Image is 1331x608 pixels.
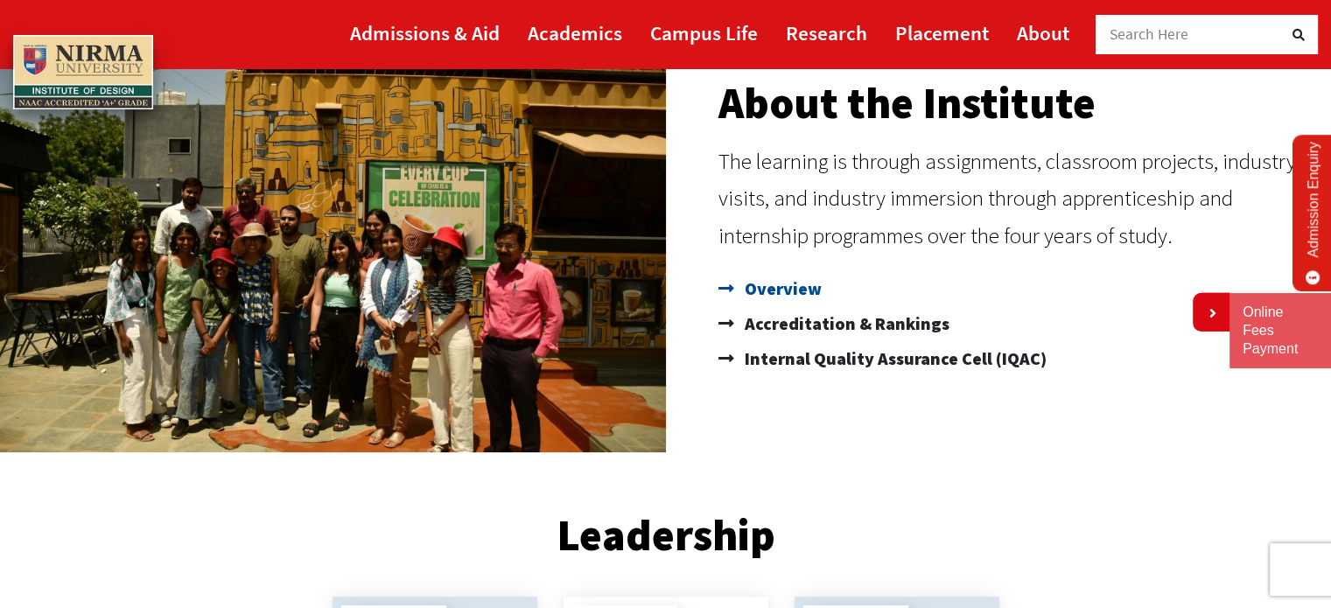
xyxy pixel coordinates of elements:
span: Internal Quality Assurance Cell (IQAC) [740,341,1047,376]
a: Online Fees Payment [1243,304,1318,358]
a: Academics [528,13,622,52]
h2: About the Institute [718,81,1314,125]
div: The learning is through assignments, classroom projects, industry visits, and industry immersion ... [718,143,1314,255]
span: Overview [740,271,822,306]
a: Accreditation & Rankings [718,306,1314,341]
a: Overview [718,271,1314,306]
h2: Leadership [176,514,1156,557]
a: Campus Life [650,13,758,52]
span: Accreditation & Rankings [740,306,949,341]
a: Research [786,13,867,52]
a: Internal Quality Assurance Cell (IQAC) [718,341,1314,376]
span: Search Here [1110,24,1189,44]
a: About [1017,13,1069,52]
img: main_logo [13,35,153,110]
a: Admissions & Aid [350,13,500,52]
a: Placement [895,13,989,52]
